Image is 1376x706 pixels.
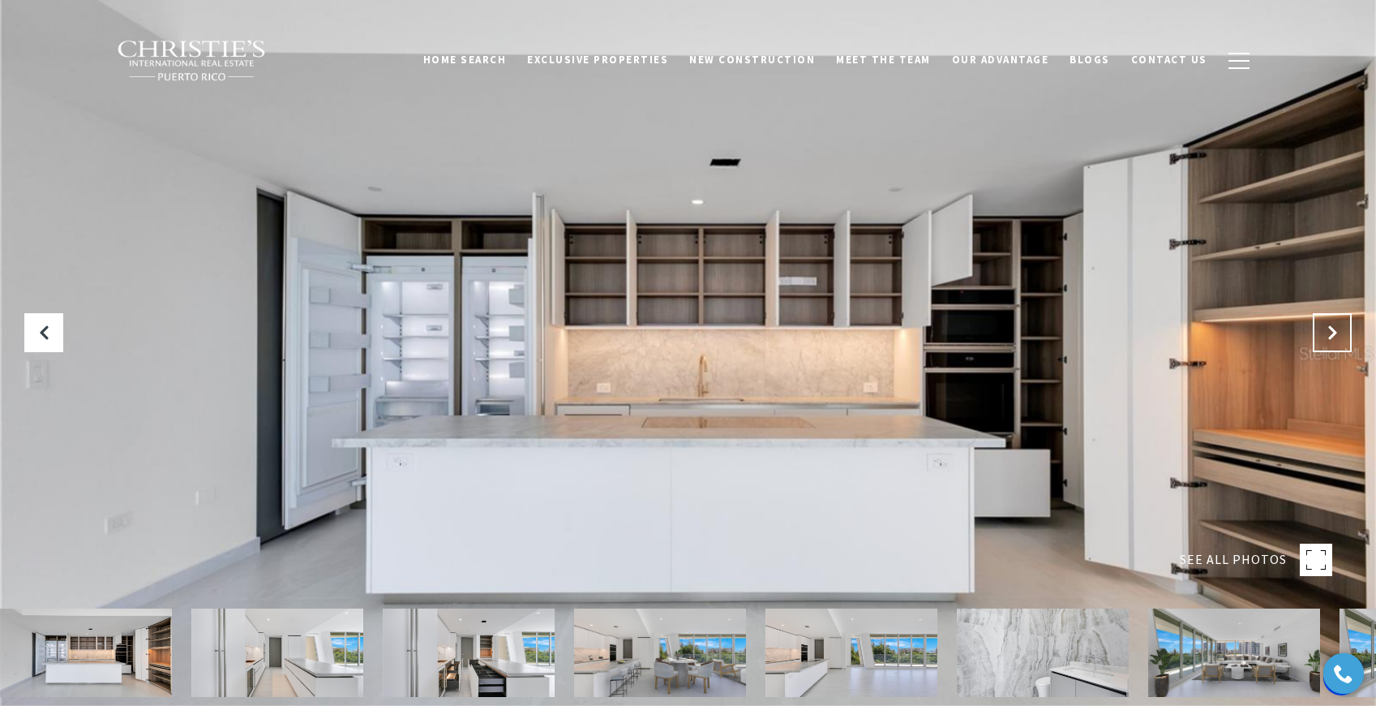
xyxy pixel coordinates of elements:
[952,53,1049,67] span: Our Advantage
[1070,53,1110,67] span: Blogs
[1131,53,1207,67] span: Contact Us
[413,45,517,75] a: Home Search
[191,609,363,697] img: 540 AVE DE LA CONSTITUCIÓN #502
[517,45,679,75] a: Exclusive Properties
[1059,45,1121,75] a: Blogs
[1313,313,1352,352] button: Next Slide
[527,53,668,67] span: Exclusive Properties
[574,609,746,697] img: 540 AVE DE LA CONSTITUCIÓN #502
[957,609,1129,697] img: 540 AVE DE LA CONSTITUCIÓN #502
[679,45,825,75] a: New Construction
[1218,37,1260,84] button: button
[117,40,268,82] img: Christie's International Real Estate black text logo
[383,609,555,697] img: 540 AVE DE LA CONSTITUCIÓN #502
[24,313,63,352] button: Previous Slide
[825,45,941,75] a: Meet the Team
[1180,549,1287,570] span: SEE ALL PHOTOS
[1148,609,1320,697] img: 540 AVE DE LA CONSTITUCIÓN #502
[689,53,815,67] span: New Construction
[765,609,937,697] img: 540 AVE DE LA CONSTITUCIÓN #502
[941,45,1060,75] a: Our Advantage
